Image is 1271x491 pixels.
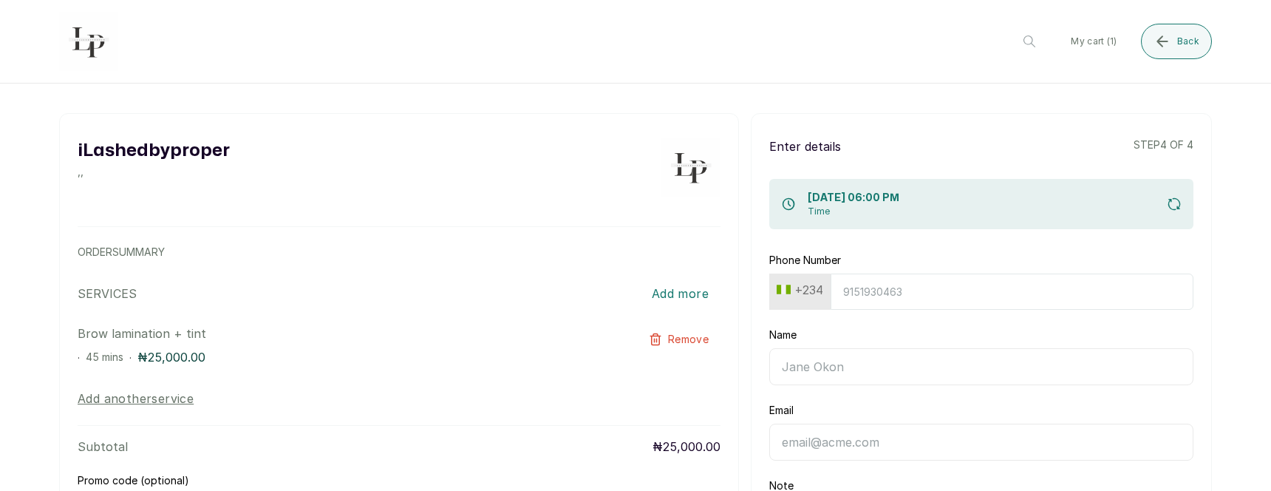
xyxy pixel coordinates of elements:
div: · · [78,348,592,366]
input: 9151930463 [831,274,1193,310]
button: Add more [640,277,720,310]
label: Promo code (optional) [78,473,189,488]
span: Remove [668,332,709,347]
p: SERVICES [78,285,137,302]
button: +234 [771,278,829,302]
img: business logo [661,138,720,197]
button: Remove [637,325,720,354]
h2: iLashedbyproper [78,138,230,164]
p: Subtotal [78,438,128,456]
p: , , [78,164,230,179]
h1: [DATE] 06:00 PM [808,191,899,206]
label: Phone Number [769,253,841,268]
p: ORDER SUMMARY [78,245,720,260]
span: Back [1177,35,1199,47]
label: Name [769,328,797,342]
button: Add anotherservice [78,390,194,407]
img: business logo [59,12,118,71]
p: Brow lamination + tint [78,325,592,342]
label: Email [769,403,794,418]
button: My cart (1) [1059,24,1128,59]
p: ₦25,000.00 [652,438,720,456]
p: step 4 of 4 [1134,138,1193,155]
p: Enter details [769,138,841,155]
input: Jane Okon [769,348,1193,385]
input: email@acme.com [769,424,1193,461]
span: 45 mins [86,351,123,363]
button: Back [1141,24,1212,59]
p: Time [808,206,899,217]
p: ₦25,000.00 [137,348,205,366]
